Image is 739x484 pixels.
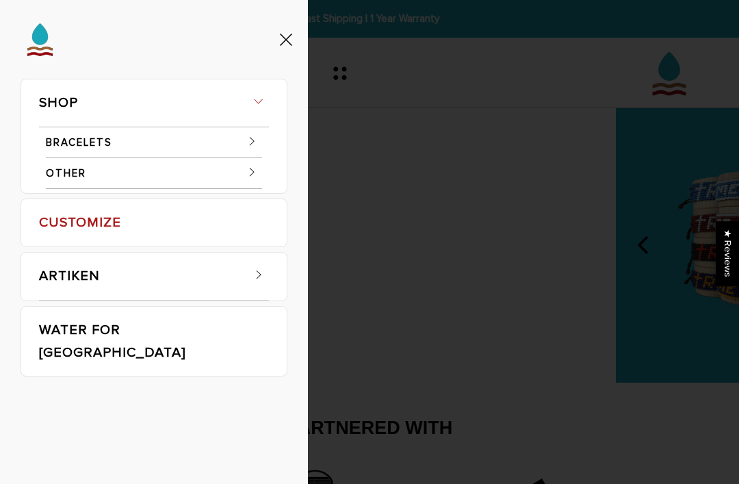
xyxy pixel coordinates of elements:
a: WATER FOR [GEOGRAPHIC_DATA] [39,307,269,376]
a: OTHER [46,158,262,189]
a: ARTIKEN [39,253,242,300]
a: BRACELETS [46,127,262,158]
a: CUSTOMIZE [39,199,269,246]
a: SHOP [39,79,269,127]
div: Click to open Judge.me floating reviews tab [716,221,739,286]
